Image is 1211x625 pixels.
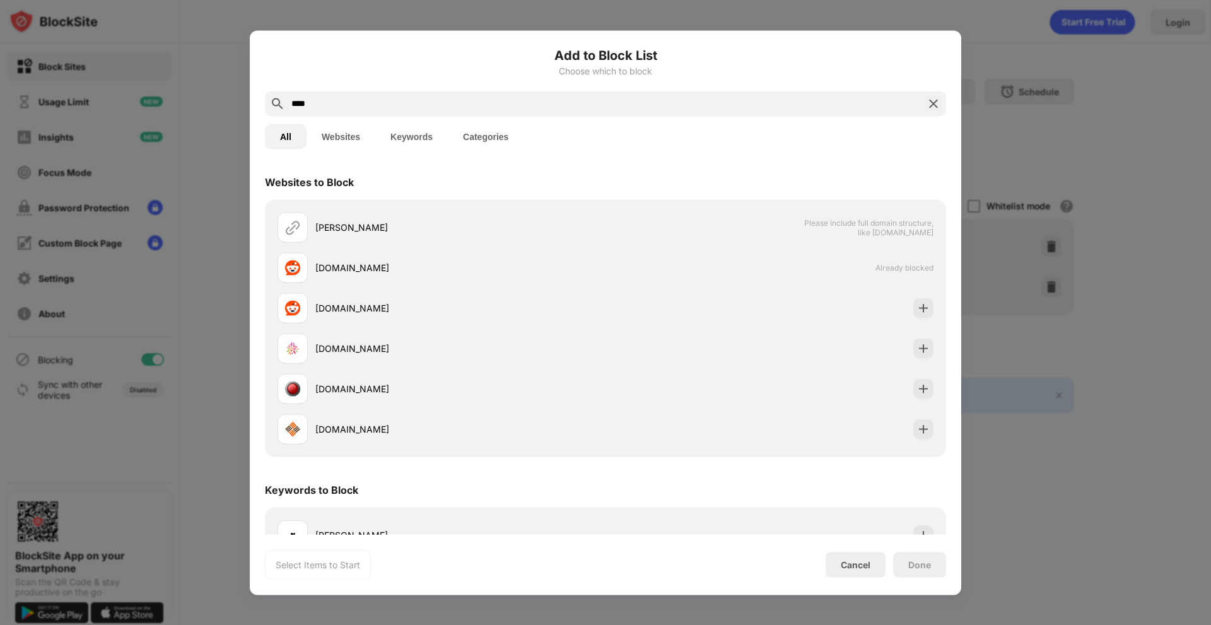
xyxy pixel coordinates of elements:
[285,421,300,436] img: favicons
[285,341,300,356] img: favicons
[285,260,300,275] img: favicons
[285,381,300,396] img: favicons
[375,124,448,149] button: Keywords
[285,219,300,235] img: url.svg
[265,483,358,496] div: Keywords to Block
[276,558,360,571] div: Select Items to Start
[265,175,354,188] div: Websites to Block
[265,66,946,76] div: Choose which to block
[875,263,933,272] span: Already blocked
[285,300,300,315] img: favicons
[290,525,295,544] div: r
[448,124,524,149] button: Categories
[315,301,605,315] div: [DOMAIN_NAME]
[270,96,285,111] img: search.svg
[315,423,605,436] div: [DOMAIN_NAME]
[804,218,933,237] span: Please include full domain structure, like [DOMAIN_NAME]
[315,342,605,355] div: [DOMAIN_NAME]
[265,45,946,64] h6: Add to Block List
[307,124,375,149] button: Websites
[315,261,605,274] div: [DOMAIN_NAME]
[315,529,605,542] div: [PERSON_NAME]
[315,221,605,234] div: [PERSON_NAME]
[315,382,605,395] div: [DOMAIN_NAME]
[908,559,931,570] div: Done
[926,96,941,111] img: search-close
[841,559,870,570] div: Cancel
[265,124,307,149] button: All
